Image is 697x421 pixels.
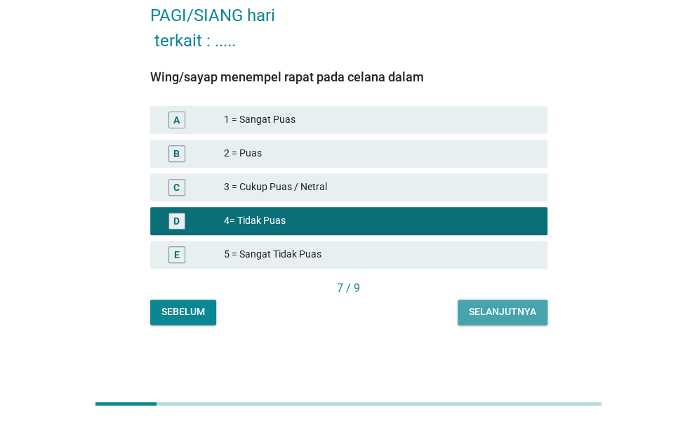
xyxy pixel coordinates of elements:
div: Wing/sayap menempel rapat pada celana dalam [150,67,547,86]
div: 5 = Sangat Tidak Puas [224,246,536,263]
button: Selanjutnya [458,300,547,325]
div: Sebelum [161,305,205,319]
div: 3 = Cukup Puas / Netral [224,179,536,196]
div: E [174,247,180,262]
div: 7 / 9 [150,280,547,297]
div: B [173,146,180,161]
div: A [173,112,180,127]
div: 4= Tidak Puas [224,213,536,229]
div: 2 = Puas [224,145,536,162]
div: C [173,180,180,194]
div: Selanjutnya [469,305,536,319]
div: D [173,213,180,228]
div: 1 = Sangat Puas [224,112,536,128]
button: Sebelum [150,300,216,325]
